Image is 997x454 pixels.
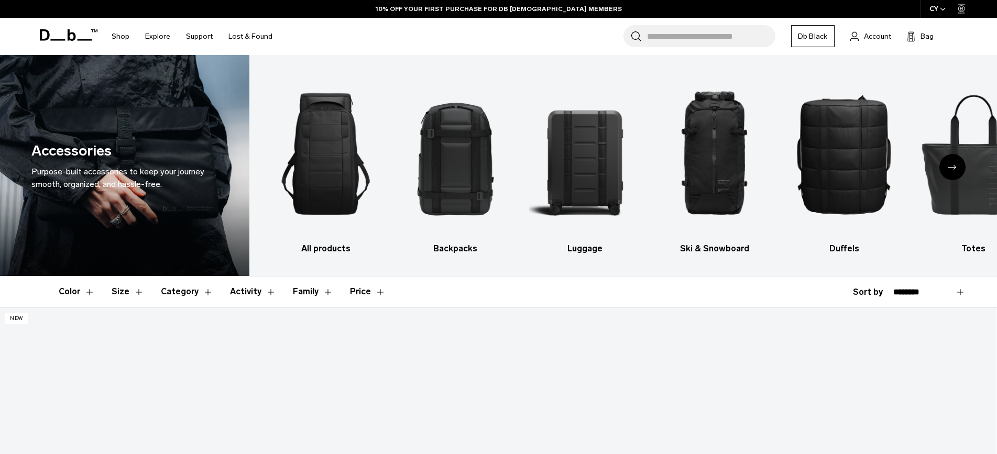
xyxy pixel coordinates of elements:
button: Toggle Filter [293,276,333,307]
a: Db Luggage [529,71,640,255]
span: Account [864,31,891,42]
h3: All products [270,242,381,255]
button: Toggle Filter [112,276,144,307]
a: 10% OFF YOUR FIRST PURCHASE FOR DB [DEMOGRAPHIC_DATA] MEMBERS [376,4,622,14]
a: Support [186,18,213,55]
a: Db All products [270,71,381,255]
a: Shop [112,18,129,55]
h1: Accessories [31,140,112,162]
img: Db [270,71,381,237]
li: 3 / 10 [529,71,640,255]
h3: Backpacks [400,242,511,255]
img: Db [529,71,640,237]
li: 2 / 10 [400,71,511,255]
img: Db [788,71,900,237]
li: 4 / 10 [659,71,770,255]
div: Purpose-built accessories to keep your journey smooth, organized, and hassle-free. [31,165,218,191]
button: Toggle Filter [161,276,213,307]
li: 1 / 10 [270,71,381,255]
a: Account [850,30,891,42]
a: Explore [145,18,170,55]
p: New [5,313,28,324]
img: Db [659,71,770,237]
button: Toggle Price [350,276,386,307]
span: Bag [921,31,934,42]
button: Toggle Filter [230,276,276,307]
a: Lost & Found [228,18,272,55]
li: 5 / 10 [788,71,900,255]
button: Toggle Filter [59,276,95,307]
a: Db Black [791,25,835,47]
h3: Duffels [788,242,900,255]
h3: Luggage [529,242,640,255]
img: Db [400,71,511,237]
h3: Ski & Snowboard [659,242,770,255]
a: Db Duffels [788,71,900,255]
a: Db Ski & Snowboard [659,71,770,255]
nav: Main Navigation [104,18,280,55]
a: Db Backpacks [400,71,511,255]
button: Bag [907,30,934,42]
div: Next slide [939,154,966,180]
